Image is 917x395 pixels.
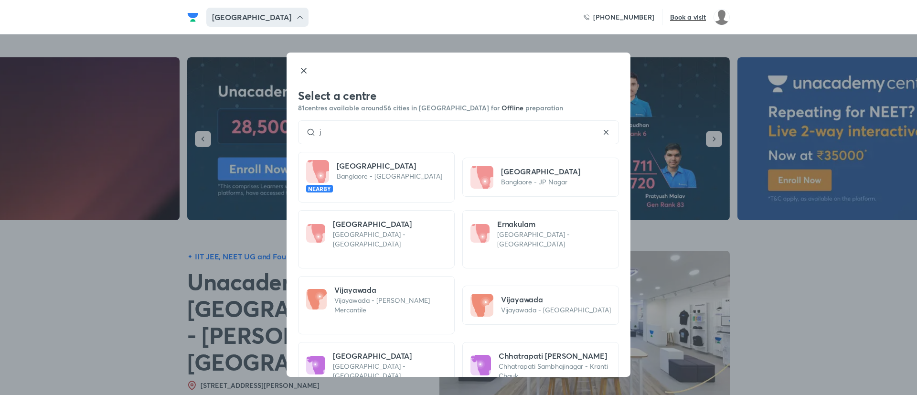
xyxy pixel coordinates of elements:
[470,294,493,317] img: city-icon
[499,362,615,381] p: Chhatrapati Sambhajinagar - Kranti Chauk
[501,103,525,112] span: Offline
[187,11,199,23] img: Company Logo
[670,12,706,22] h6: Book a visit
[333,230,450,249] p: [GEOGRAPHIC_DATA] - [GEOGRAPHIC_DATA]
[333,218,450,230] h5: [GEOGRAPHIC_DATA]
[501,177,580,187] p: Banglaore - JP Nagar
[298,88,619,103] h3: Select a centre
[714,9,730,25] img: Manasa M
[497,230,615,249] p: [GEOGRAPHIC_DATA] - [GEOGRAPHIC_DATA]
[593,12,654,22] h6: [PHONE_NUMBER]
[501,166,580,177] h5: [GEOGRAPHIC_DATA]
[187,11,203,23] a: Company Logo
[333,362,450,381] p: [GEOGRAPHIC_DATA] - [GEOGRAPHIC_DATA]
[497,218,615,230] h5: Ernakulam
[306,224,325,243] img: city-icon
[584,12,654,22] a: [PHONE_NUMBER]
[306,289,327,310] img: city-icon
[501,294,611,305] h5: Vijayawada
[306,356,325,375] img: city-icon
[337,160,442,171] h5: [GEOGRAPHIC_DATA]
[470,224,490,243] img: city-icon
[316,128,601,136] input: Search for cities and states
[298,103,619,113] h6: 81 centres available around 56 cities in [GEOGRAPHIC_DATA] for preparation
[333,350,450,362] h5: [GEOGRAPHIC_DATA]
[470,166,493,189] img: city-icon
[470,355,491,375] img: city-icon
[306,185,333,192] h6: NEARBY
[499,350,615,362] h5: Chhatrapati [PERSON_NAME]
[501,305,611,315] p: Vijayawada - [GEOGRAPHIC_DATA]
[334,296,450,315] p: Vijayawada - [PERSON_NAME] Mercantile
[334,284,450,296] h5: Vijayawada
[306,160,329,183] img: city-icon
[337,171,442,181] p: Banglaore - [GEOGRAPHIC_DATA]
